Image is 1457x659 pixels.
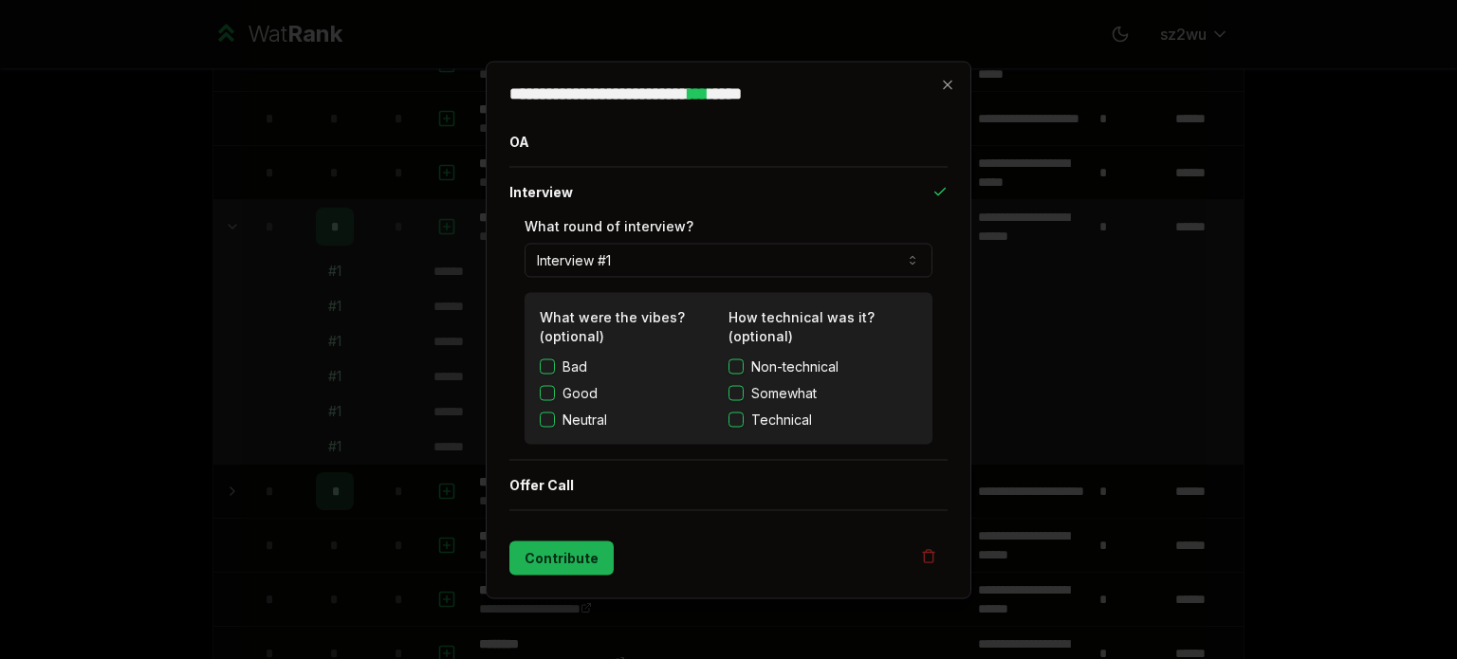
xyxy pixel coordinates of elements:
button: Contribute [509,540,614,575]
span: Somewhat [751,383,817,402]
label: Good [563,383,598,402]
label: What were the vibes? (optional) [540,308,685,343]
button: Technical [728,412,744,427]
span: Non-technical [751,357,839,375]
label: What round of interview? [525,217,693,233]
button: Non-technical [728,358,744,374]
label: Neutral [563,410,607,429]
button: Offer Call [509,460,948,509]
span: Technical [751,410,812,429]
button: Somewhat [728,385,744,400]
div: Interview [509,216,948,459]
button: Interview [509,167,948,216]
label: Bad [563,357,587,375]
button: OA [509,117,948,166]
label: How technical was it? (optional) [728,308,875,343]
